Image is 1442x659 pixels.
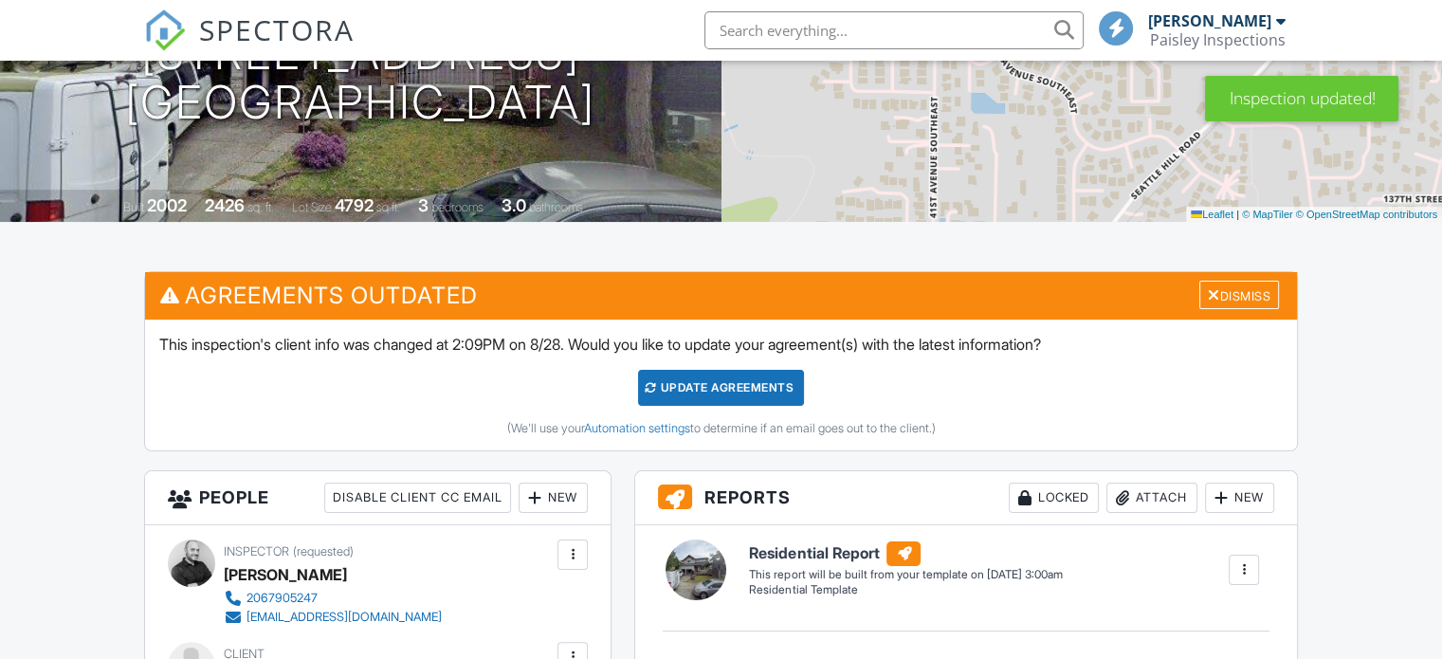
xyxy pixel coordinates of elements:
[1106,483,1197,513] div: Attach
[376,200,400,214] span: sq.ft.
[292,200,332,214] span: Lot Size
[247,200,274,214] span: sq. ft.
[431,200,484,214] span: bedrooms
[749,582,1062,598] div: Residential Template
[1150,30,1286,49] div: Paisley Inspections
[145,320,1297,450] div: This inspection's client info was changed at 2:09PM on 8/28. Would you like to update your agreem...
[224,589,442,608] a: 2067905247
[293,544,354,558] span: (requested)
[224,560,347,589] div: [PERSON_NAME]
[145,471,611,525] h3: People
[324,483,511,513] div: Disable Client CC Email
[635,471,1297,525] h3: Reports
[1191,209,1233,220] a: Leaflet
[199,9,355,49] span: SPECTORA
[147,195,187,215] div: 2002
[123,200,144,214] span: Built
[1199,281,1279,310] div: Dismiss
[246,610,442,625] div: [EMAIL_ADDRESS][DOMAIN_NAME]
[749,541,1062,566] h6: Residential Report
[159,421,1283,436] div: (We'll use your to determine if an email goes out to the client.)
[519,483,588,513] div: New
[224,608,442,627] a: [EMAIL_ADDRESS][DOMAIN_NAME]
[224,544,289,558] span: Inspector
[1148,11,1271,30] div: [PERSON_NAME]
[418,195,429,215] div: 3
[1205,483,1274,513] div: New
[145,272,1297,319] h3: Agreements Outdated
[1236,209,1239,220] span: |
[205,195,245,215] div: 2426
[246,591,318,606] div: 2067905247
[144,26,355,65] a: SPECTORA
[335,195,374,215] div: 4792
[1242,209,1293,220] a: © MapTiler
[583,421,689,435] a: Automation settings
[704,11,1084,49] input: Search everything...
[638,370,804,406] div: Update Agreements
[529,200,583,214] span: bathrooms
[144,9,186,51] img: The Best Home Inspection Software - Spectora
[1296,209,1437,220] a: © OpenStreetMap contributors
[502,195,526,215] div: 3.0
[1205,76,1398,121] div: Inspection updated!
[749,567,1062,582] div: This report will be built from your template on [DATE] 3:00am
[125,28,595,129] h1: [STREET_ADDRESS] [GEOGRAPHIC_DATA]
[1009,483,1099,513] div: Locked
